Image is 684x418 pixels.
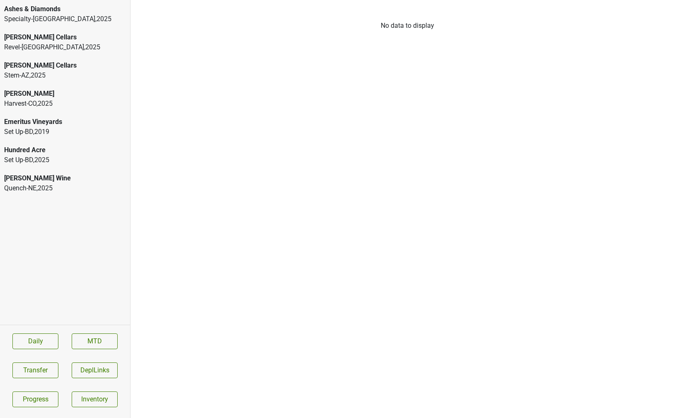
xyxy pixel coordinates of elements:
div: [PERSON_NAME] Cellars [4,32,126,42]
div: Quench-NE , 2025 [4,183,126,193]
a: Progress [12,391,58,407]
div: Set Up-BD , 2025 [4,155,126,165]
div: [PERSON_NAME] Wine [4,173,126,183]
div: Ashes & Diamonds [4,4,126,14]
div: No data to display [131,21,684,31]
div: Hundred Acre [4,145,126,155]
div: [PERSON_NAME] Cellars [4,61,126,70]
div: Emeritus Vineyards [4,117,126,127]
div: Revel-[GEOGRAPHIC_DATA] , 2025 [4,42,126,52]
a: Daily [12,333,58,349]
div: Stem-AZ , 2025 [4,70,126,80]
div: [PERSON_NAME] [4,89,126,99]
div: Specialty-[GEOGRAPHIC_DATA] , 2025 [4,14,126,24]
a: Inventory [72,391,118,407]
div: Set Up-BD , 2019 [4,127,126,137]
div: Harvest-CO , 2025 [4,99,126,109]
button: Transfer [12,362,58,378]
a: MTD [72,333,118,349]
button: DeplLinks [72,362,118,378]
